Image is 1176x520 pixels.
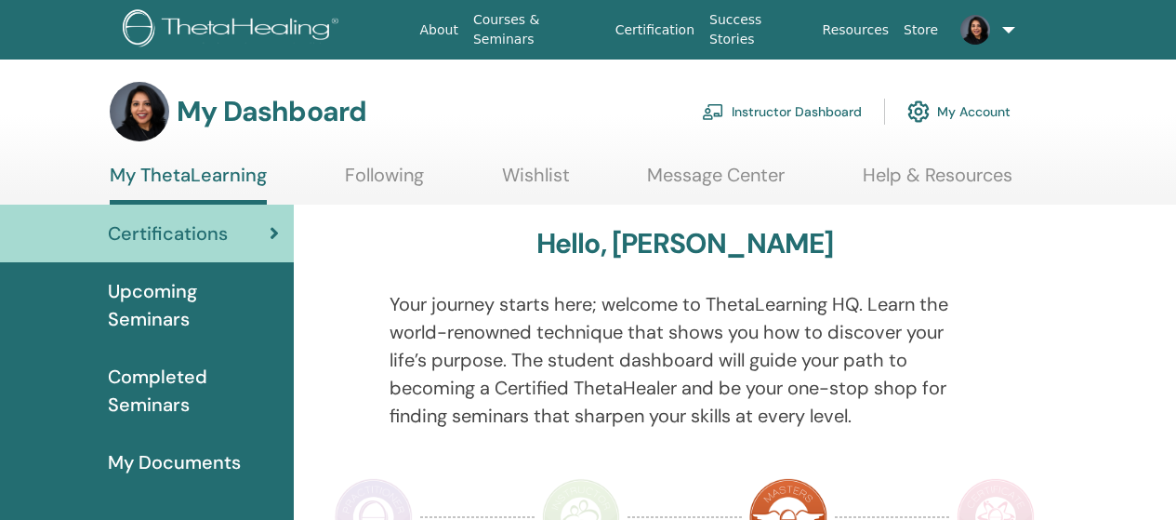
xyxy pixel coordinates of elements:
a: Instructor Dashboard [702,91,862,132]
a: Success Stories [702,3,814,57]
a: Message Center [647,164,785,200]
a: Wishlist [502,164,570,200]
img: default.jpg [960,15,990,45]
a: Following [345,164,424,200]
img: logo.png [123,9,345,51]
a: About [413,13,466,47]
a: Certification [608,13,702,47]
img: chalkboard-teacher.svg [702,103,724,120]
a: Help & Resources [863,164,1012,200]
span: Certifications [108,220,228,247]
span: Upcoming Seminars [108,277,279,333]
span: My Documents [108,448,241,476]
a: Resources [815,13,897,47]
h3: My Dashboard [177,95,366,128]
span: Completed Seminars [108,363,279,419]
h3: Hello, [PERSON_NAME] [536,227,834,260]
img: default.jpg [110,82,169,141]
img: cog.svg [907,96,930,127]
a: My ThetaLearning [110,164,267,205]
p: Your journey starts here; welcome to ThetaLearning HQ. Learn the world-renowned technique that sh... [390,290,981,430]
a: Store [896,13,945,47]
a: Courses & Seminars [466,3,608,57]
a: My Account [907,91,1011,132]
